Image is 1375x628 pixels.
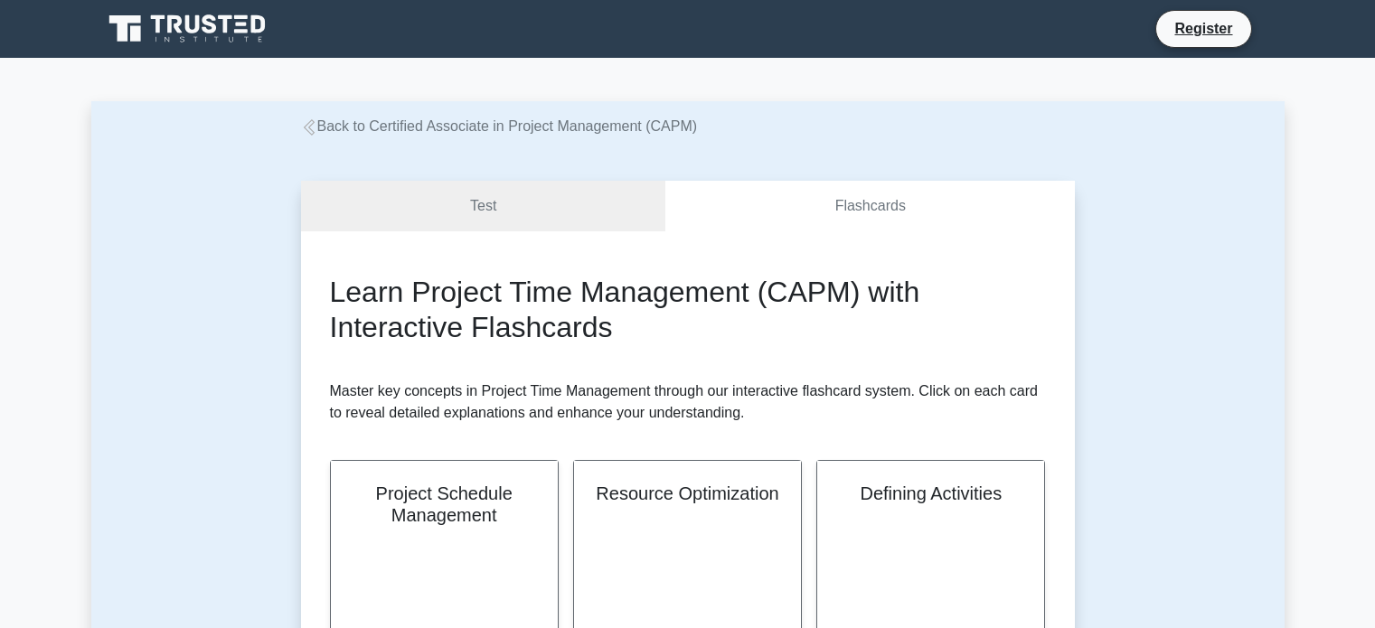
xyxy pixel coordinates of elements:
h2: Resource Optimization [596,483,779,504]
a: Test [301,181,666,232]
h2: Defining Activities [839,483,1022,504]
p: Master key concepts in Project Time Management through our interactive flashcard system. Click on... [330,380,1046,424]
a: Flashcards [665,181,1074,232]
a: Back to Certified Associate in Project Management (CAPM) [301,118,698,134]
h2: Learn Project Time Management (CAPM) with Interactive Flashcards [330,275,1046,344]
a: Register [1163,17,1243,40]
h2: Project Schedule Management [353,483,536,526]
